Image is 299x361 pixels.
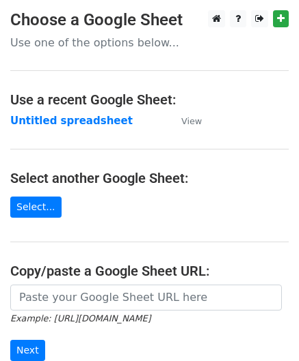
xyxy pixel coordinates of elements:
h4: Select another Google Sheet: [10,170,289,186]
a: Untitled spreadsheet [10,115,133,127]
small: Example: [URL][DOMAIN_NAME] [10,313,151,323]
h4: Use a recent Google Sheet: [10,91,289,108]
input: Next [10,340,45,361]
a: View [168,115,202,127]
h4: Copy/paste a Google Sheet URL: [10,263,289,279]
h3: Choose a Google Sheet [10,10,289,30]
p: Use one of the options below... [10,35,289,50]
a: Select... [10,197,62,218]
small: View [181,116,202,126]
input: Paste your Google Sheet URL here [10,285,282,311]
